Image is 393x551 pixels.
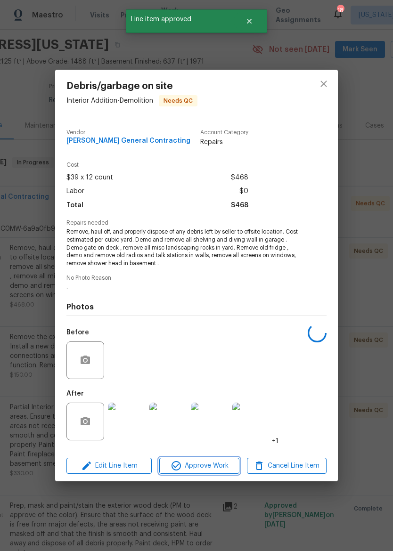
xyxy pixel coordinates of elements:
[66,171,113,185] span: $39 x 12 count
[66,228,301,267] span: Remove, haul off, and properly dispose of any debris left by seller to offsite location. Cost est...
[234,12,265,31] button: Close
[66,81,197,91] span: Debris/garbage on site
[247,458,327,474] button: Cancel Line Item
[66,185,84,198] span: Labor
[66,97,153,104] span: Interior Addition - Demolition
[69,460,149,472] span: Edit Line Item
[239,185,248,198] span: $0
[312,73,335,95] button: close
[66,329,89,336] h5: Before
[162,460,236,472] span: Approve Work
[272,437,278,446] span: +1
[66,199,83,212] span: Total
[200,130,248,136] span: Account Category
[200,138,248,147] span: Repairs
[66,283,301,291] span: .
[66,138,190,145] span: [PERSON_NAME] General Contracting
[66,390,84,397] h5: After
[66,275,327,281] span: No Photo Reason
[66,130,190,136] span: Vendor
[66,220,327,226] span: Repairs needed
[160,96,196,105] span: Needs QC
[337,6,344,15] div: 18
[159,458,239,474] button: Approve Work
[66,302,327,312] h4: Photos
[66,458,152,474] button: Edit Line Item
[250,460,324,472] span: Cancel Line Item
[231,199,248,212] span: $468
[126,9,234,29] span: Line item approved
[231,171,248,185] span: $468
[66,162,248,168] span: Cost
